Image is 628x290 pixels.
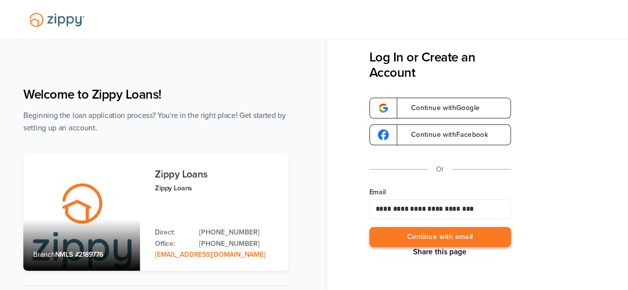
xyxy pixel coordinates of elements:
[378,129,389,140] img: google-logo
[155,182,279,194] p: Zippy Loans
[369,98,511,118] a: google-logoContinue withGoogle
[199,238,279,249] a: Office Phone: 512-975-2947
[23,8,90,31] img: Lender Logo
[401,131,488,138] span: Continue with Facebook
[55,250,103,259] span: NMLS #2189776
[410,247,470,257] button: Share This Page
[155,169,279,180] h3: Zippy Loans
[369,124,511,145] a: google-logoContinue withFacebook
[436,163,444,175] p: Or
[33,250,55,259] span: Branch
[369,50,511,80] h3: Log In or Create an Account
[369,227,511,247] button: Continue with email
[155,238,189,249] p: Office:
[401,105,480,112] span: Continue with Google
[369,199,511,219] input: Email Address
[23,111,286,132] span: Beginning the loan application process? You're in the right place! Get started by setting up an a...
[369,187,511,197] label: Email
[23,87,288,102] h1: Welcome to Zippy Loans!
[378,103,389,114] img: google-logo
[199,227,279,238] a: Direct Phone: 512-975-2947
[155,250,265,259] a: Email Address: zippyguide@zippymh.com
[155,227,189,238] p: Direct:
